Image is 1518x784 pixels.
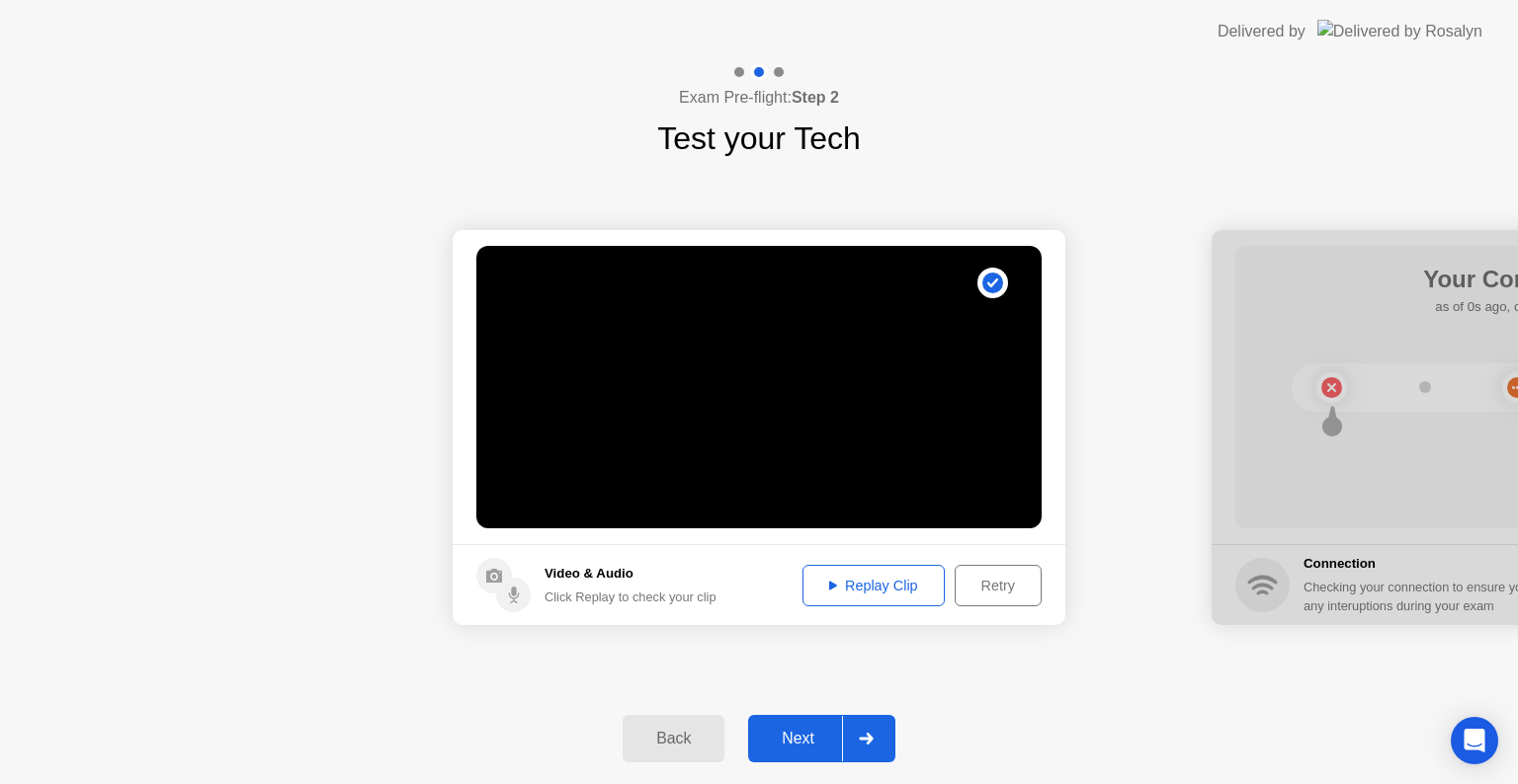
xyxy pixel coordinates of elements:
[792,89,839,106] b: Step 2
[1317,20,1482,42] img: Delivered by Rosalyn
[802,565,945,606] button: Replay Clip
[1451,717,1498,764] div: Open Intercom Messenger
[623,715,724,762] button: Back
[545,564,717,584] h5: Video & Audio
[1218,20,1306,43] div: Delivered by
[545,588,717,606] div: Click Replay to check your clip
[809,578,938,593] div: Replay Clip
[748,715,895,762] button: Next
[754,730,842,747] div: Next
[657,115,861,162] h1: Test your Tech
[629,730,718,747] div: Back
[679,86,839,110] h4: Exam Pre-flight:
[962,578,1035,593] div: Retry
[955,565,1042,606] button: Retry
